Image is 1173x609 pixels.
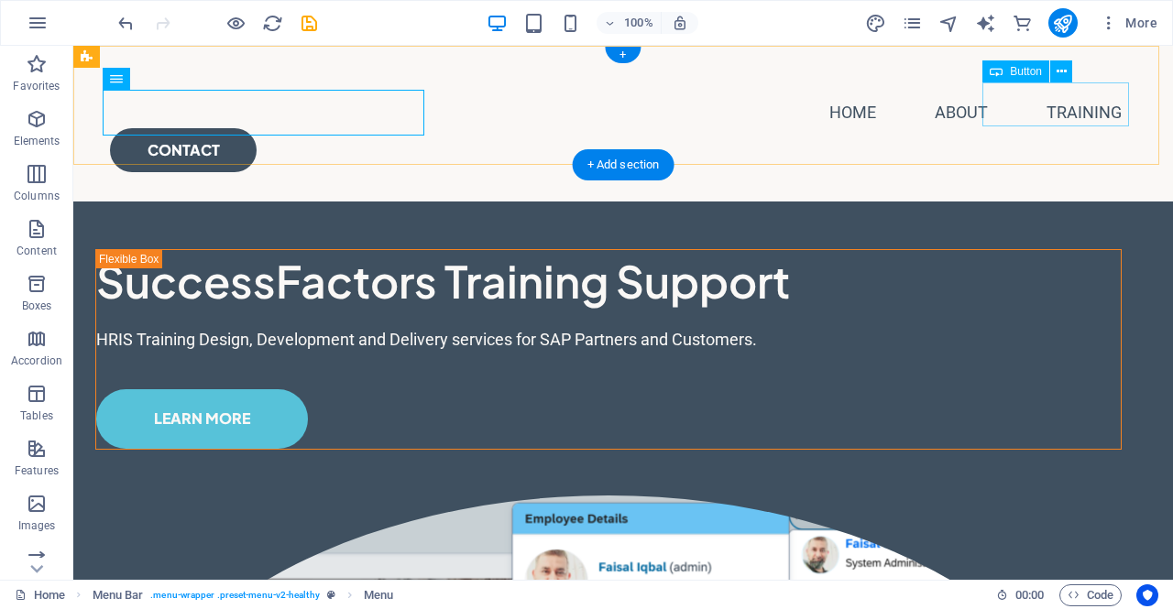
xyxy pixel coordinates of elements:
a: Click to cancel selection. Double-click to open Pages [15,584,65,606]
button: text_generator [975,12,997,34]
span: . menu-wrapper .preset-menu-v2-healthy [150,584,319,606]
p: Boxes [22,299,52,313]
div: + [605,47,641,63]
button: More [1092,8,1165,38]
button: Usercentrics [1136,584,1158,606]
button: undo [115,12,137,34]
button: 100% [597,12,662,34]
i: Save (Ctrl+S) [299,13,320,34]
p: Tables [20,408,53,423]
i: This element is a customizable preset [327,590,335,600]
button: Code [1059,584,1122,606]
i: Publish [1052,13,1073,34]
p: Images [18,518,56,533]
p: Content [16,244,57,258]
span: Button [1010,66,1042,77]
span: Click to select. Double-click to edit [93,584,144,606]
button: design [865,12,887,34]
i: Undo: Change menu items (Ctrl+Z) [115,13,137,34]
i: Reload page [262,13,283,34]
i: On resize automatically adjust zoom level to fit chosen device. [672,15,688,31]
button: reload [261,12,283,34]
div: + Add section [573,149,674,180]
button: Click here to leave preview mode and continue editing [225,12,247,34]
h6: 100% [624,12,653,34]
span: 00 00 [1015,584,1044,606]
p: Accordion [11,353,62,368]
p: Features [15,463,59,478]
nav: breadcrumb [93,584,394,606]
span: : [1028,588,1031,602]
button: navigator [938,12,960,34]
button: pages [902,12,924,34]
span: More [1100,14,1157,32]
p: Favorites [13,79,60,93]
p: Columns [14,189,60,203]
button: publish [1048,8,1078,38]
i: Pages (Ctrl+Alt+S) [902,13,923,34]
span: Code [1068,584,1113,606]
i: Commerce [1012,13,1033,34]
span: Click to select. Double-click to edit [364,584,393,606]
h6: Session time [996,584,1045,606]
button: save [298,12,320,34]
i: Navigator [938,13,959,34]
button: commerce [1012,12,1034,34]
i: Design (Ctrl+Alt+Y) [865,13,886,34]
p: Elements [14,134,60,148]
i: AI Writer [975,13,996,34]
